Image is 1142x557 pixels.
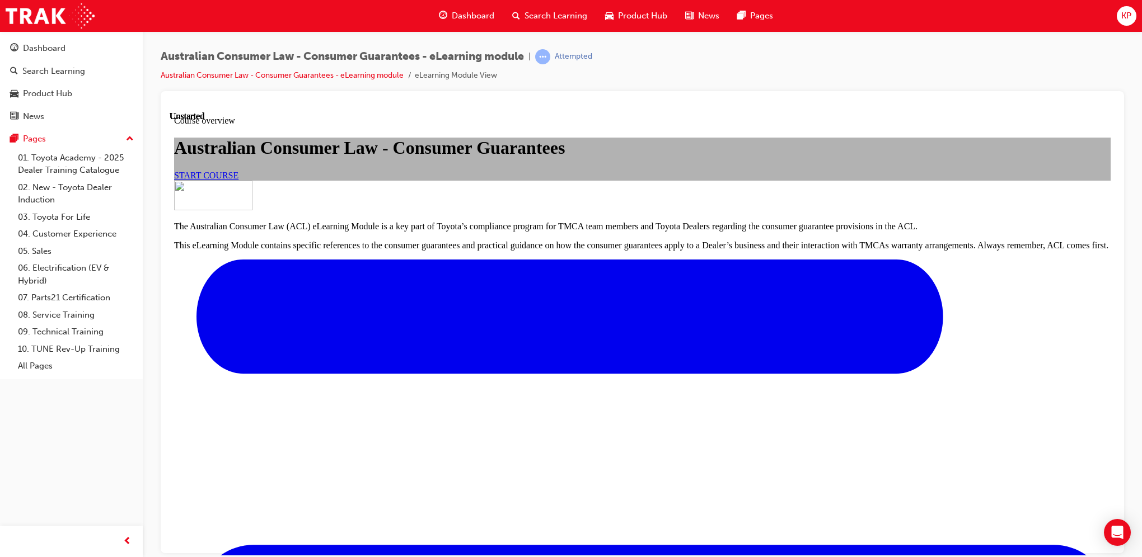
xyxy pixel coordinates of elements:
[4,36,138,129] button: DashboardSearch LearningProduct HubNews
[23,110,44,123] div: News
[13,243,138,260] a: 05. Sales
[13,306,138,324] a: 08. Service Training
[503,4,596,27] a: search-iconSearch Learning
[1117,6,1136,26] button: KP
[4,129,941,139] p: This eLearning Module contains specific references to the consumer guarantees and practical guida...
[535,49,550,64] span: learningRecordVerb_ATTEMPT-icon
[4,110,941,120] p: The Australian Consumer Law (ACL) eLearning Module is a key part of Toyota’s compliance program f...
[4,129,138,149] button: Pages
[13,357,138,375] a: All Pages
[161,50,524,63] span: Australian Consumer Law - Consumer Guarantees - eLearning module
[750,10,773,22] span: Pages
[512,9,520,23] span: search-icon
[4,83,138,104] a: Product Hub
[10,112,18,122] span: news-icon
[596,4,676,27] a: car-iconProduct Hub
[685,9,694,23] span: news-icon
[23,42,65,55] div: Dashboard
[10,44,18,54] span: guage-icon
[4,106,138,127] a: News
[439,9,447,23] span: guage-icon
[525,10,587,22] span: Search Learning
[13,341,138,358] a: 10. TUNE Rev-Up Training
[415,69,497,82] li: eLearning Module View
[123,535,132,549] span: prev-icon
[555,51,592,62] div: Attempted
[6,3,95,29] img: Trak
[698,10,719,22] span: News
[10,89,18,99] span: car-icon
[605,9,614,23] span: car-icon
[4,26,941,47] h1: Australian Consumer Law - Consumer Guarantees
[23,87,72,100] div: Product Hub
[4,59,69,69] a: START COURSE
[737,9,746,23] span: pages-icon
[528,50,531,63] span: |
[23,133,46,145] div: Pages
[1121,10,1131,22] span: KP
[452,10,494,22] span: Dashboard
[10,67,18,77] span: search-icon
[161,70,404,80] a: Australian Consumer Law - Consumer Guarantees - eLearning module
[13,259,138,289] a: 06. Electrification (EV & Hybrid)
[4,4,65,14] span: Course overview
[10,134,18,144] span: pages-icon
[13,289,138,306] a: 07. Parts21 Certification
[430,4,503,27] a: guage-iconDashboard
[618,10,667,22] span: Product Hub
[728,4,782,27] a: pages-iconPages
[22,65,85,78] div: Search Learning
[4,38,138,59] a: Dashboard
[126,132,134,147] span: up-icon
[13,323,138,341] a: 09. Technical Training
[13,225,138,243] a: 04. Customer Experience
[4,61,138,82] a: Search Learning
[1104,519,1131,546] div: Open Intercom Messenger
[676,4,728,27] a: news-iconNews
[13,179,138,209] a: 02. New - Toyota Dealer Induction
[13,209,138,226] a: 03. Toyota For Life
[13,149,138,179] a: 01. Toyota Academy - 2025 Dealer Training Catalogue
